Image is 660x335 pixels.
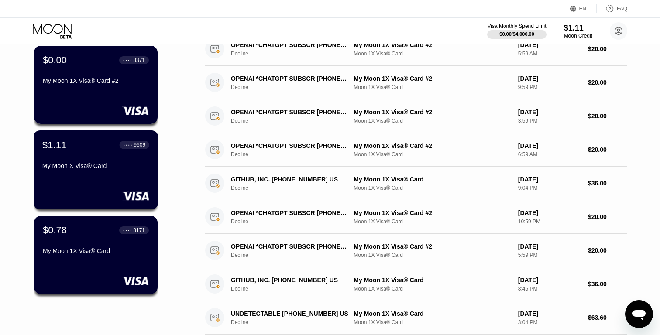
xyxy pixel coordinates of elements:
[205,200,627,234] div: OPENAI *CHATGPT SUBSCR [PHONE_NUMBER] USDeclineMy Moon 1X Visa® Card #2Moon 1X Visa® Card[DATE]10...
[564,24,592,33] div: $1.11
[518,209,581,216] div: [DATE]
[518,176,581,183] div: [DATE]
[354,84,511,90] div: Moon 1X Visa® Card
[231,75,349,82] div: OPENAI *CHATGPT SUBSCR [PHONE_NUMBER] US
[518,51,581,57] div: 5:59 AM
[231,118,358,124] div: Decline
[518,286,581,292] div: 8:45 PM
[588,314,627,321] div: $63.60
[231,84,358,90] div: Decline
[588,79,627,86] div: $20.00
[518,243,581,250] div: [DATE]
[231,243,349,250] div: OPENAI *CHATGPT SUBSCR [PHONE_NUMBER] US
[205,66,627,99] div: OPENAI *CHATGPT SUBSCR [PHONE_NUMBER] USDeclineMy Moon 1X Visa® Card #2Moon 1X Visa® Card[DATE]9:...
[124,144,132,146] div: ● ● ● ●
[231,151,358,157] div: Decline
[205,167,627,200] div: GITHUB, INC. [PHONE_NUMBER] USDeclineMy Moon 1X Visa® CardMoon 1X Visa® Card[DATE]9:04 PM$36.00
[579,6,587,12] div: EN
[354,176,511,183] div: My Moon 1X Visa® Card
[231,252,358,258] div: Decline
[588,45,627,52] div: $20.00
[354,243,511,250] div: My Moon 1X Visa® Card #2
[354,277,511,284] div: My Moon 1X Visa® Card
[518,75,581,82] div: [DATE]
[354,310,511,317] div: My Moon 1X Visa® Card
[231,310,349,317] div: UNDETECTABLE [PHONE_NUMBER] US
[625,300,653,328] iframe: Button to launch messaging window
[43,247,149,254] div: My Moon 1X Visa® Card
[617,6,627,12] div: FAQ
[588,247,627,254] div: $20.00
[354,151,511,157] div: Moon 1X Visa® Card
[231,176,349,183] div: GITHUB, INC. [PHONE_NUMBER] US
[205,301,627,335] div: UNDETECTABLE [PHONE_NUMBER] USDeclineMy Moon 1X Visa® CardMoon 1X Visa® Card[DATE]3:04 PM$63.60
[518,151,581,157] div: 6:59 AM
[43,225,67,236] div: $0.78
[588,180,627,187] div: $36.00
[588,113,627,120] div: $20.00
[231,286,358,292] div: Decline
[134,142,145,148] div: 9609
[231,219,358,225] div: Decline
[354,252,511,258] div: Moon 1X Visa® Card
[518,252,581,258] div: 5:59 PM
[231,319,358,325] div: Decline
[231,185,358,191] div: Decline
[133,57,145,63] div: 8371
[354,209,511,216] div: My Moon 1X Visa® Card #2
[597,4,627,13] div: FAQ
[518,109,581,116] div: [DATE]
[499,31,534,37] div: $0.00 / $4,000.00
[564,33,592,39] div: Moon Credit
[487,23,546,39] div: Visa Monthly Spend Limit$0.00/$4,000.00
[133,227,145,233] div: 8171
[518,319,581,325] div: 3:04 PM
[231,41,349,48] div: OPENAI *CHATGPT SUBSCR [PHONE_NUMBER] US
[354,118,511,124] div: Moon 1X Visa® Card
[354,51,511,57] div: Moon 1X Visa® Card
[205,32,627,66] div: OPENAI *CHATGPT SUBSCR [PHONE_NUMBER] USDeclineMy Moon 1X Visa® Card #2Moon 1X Visa® Card[DATE]5:...
[518,142,581,149] div: [DATE]
[354,142,511,149] div: My Moon 1X Visa® Card #2
[205,133,627,167] div: OPENAI *CHATGPT SUBSCR [PHONE_NUMBER] USDeclineMy Moon 1X Visa® Card #2Moon 1X Visa® Card[DATE]6:...
[205,99,627,133] div: OPENAI *CHATGPT SUBSCR [PHONE_NUMBER] USDeclineMy Moon 1X Visa® Card #2Moon 1X Visa® Card[DATE]3:...
[564,24,592,39] div: $1.11Moon Credit
[354,319,511,325] div: Moon 1X Visa® Card
[231,209,349,216] div: OPENAI *CHATGPT SUBSCR [PHONE_NUMBER] US
[518,219,581,225] div: 10:59 PM
[205,234,627,267] div: OPENAI *CHATGPT SUBSCR [PHONE_NUMBER] USDeclineMy Moon 1X Visa® Card #2Moon 1X Visa® Card[DATE]5:...
[354,41,511,48] div: My Moon 1X Visa® Card #2
[570,4,597,13] div: EN
[123,229,132,232] div: ● ● ● ●
[354,219,511,225] div: Moon 1X Visa® Card
[354,75,511,82] div: My Moon 1X Visa® Card #2
[34,216,158,294] div: $0.78● ● ● ●8171My Moon 1X Visa® Card
[231,142,349,149] div: OPENAI *CHATGPT SUBSCR [PHONE_NUMBER] US
[588,146,627,153] div: $20.00
[231,109,349,116] div: OPENAI *CHATGPT SUBSCR [PHONE_NUMBER] US
[487,23,546,29] div: Visa Monthly Spend Limit
[518,310,581,317] div: [DATE]
[354,185,511,191] div: Moon 1X Visa® Card
[518,118,581,124] div: 3:59 PM
[205,267,627,301] div: GITHUB, INC. [PHONE_NUMBER] USDeclineMy Moon 1X Visa® CardMoon 1X Visa® Card[DATE]8:45 PM$36.00
[518,185,581,191] div: 9:04 PM
[34,46,158,124] div: $0.00● ● ● ●8371My Moon 1X Visa® Card #2
[354,286,511,292] div: Moon 1X Visa® Card
[588,280,627,287] div: $36.00
[518,277,581,284] div: [DATE]
[34,131,158,209] div: $1.11● ● ● ●9609My Moon X Visa® Card
[588,213,627,220] div: $20.00
[354,109,511,116] div: My Moon 1X Visa® Card #2
[42,162,149,169] div: My Moon X Visa® Card
[518,41,581,48] div: [DATE]
[43,77,149,84] div: My Moon 1X Visa® Card #2
[123,59,132,62] div: ● ● ● ●
[42,139,67,150] div: $1.11
[231,51,358,57] div: Decline
[231,277,349,284] div: GITHUB, INC. [PHONE_NUMBER] US
[518,84,581,90] div: 9:59 PM
[43,55,67,66] div: $0.00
